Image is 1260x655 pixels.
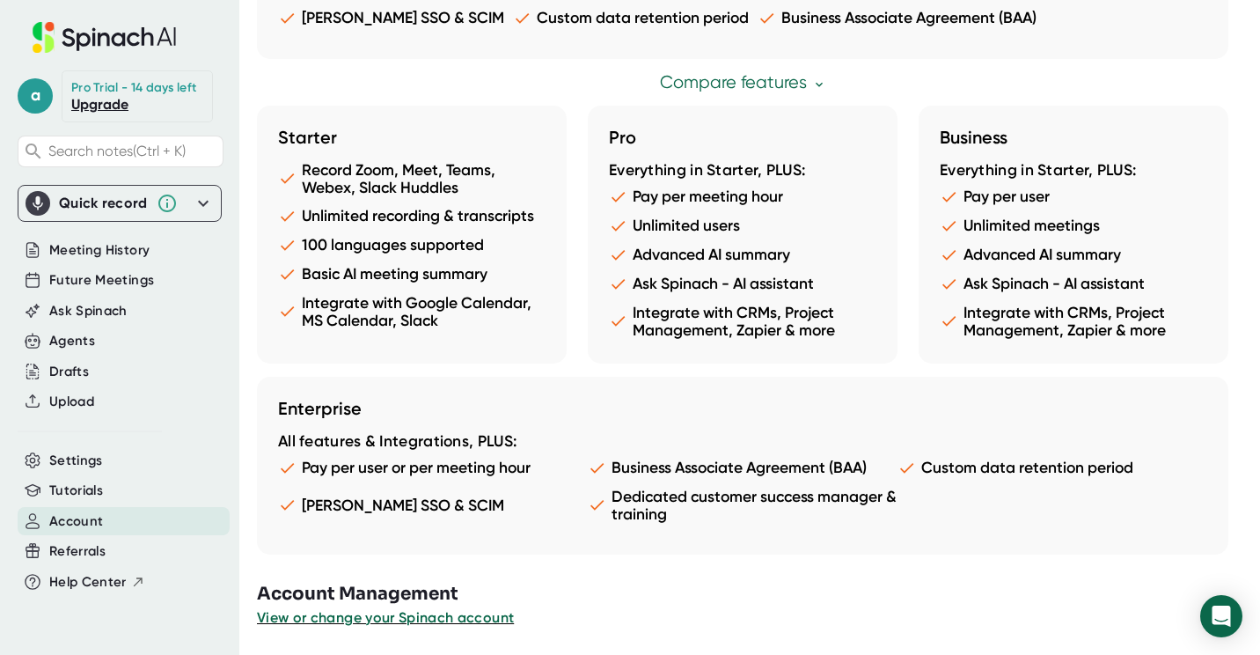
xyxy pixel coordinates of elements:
[660,72,826,92] a: Compare features
[49,270,154,291] button: Future Meetings
[49,392,94,412] button: Upload
[278,9,504,27] li: [PERSON_NAME] SSO & SCIM
[49,572,127,592] span: Help Center
[588,459,897,477] li: Business Associate Agreement (BAA)
[49,362,89,382] button: Drafts
[49,301,128,321] button: Ask Spinach
[59,195,148,212] div: Quick record
[278,207,546,225] li: Unlimited recording & transcripts
[1200,595,1242,637] div: Open Intercom Messenger
[588,488,897,523] li: Dedicated customer success manager & training
[940,127,1207,148] h3: Business
[609,127,876,148] h3: Pro
[257,607,514,629] button: View or change your Spinach account
[49,541,106,562] button: Referrals
[278,161,546,196] li: Record Zoom, Meet, Teams, Webex, Slack Huddles
[609,304,876,339] li: Integrate with CRMs, Project Management, Zapier & more
[18,78,53,114] span: a
[940,161,1207,180] div: Everything in Starter, PLUS:
[609,217,876,235] li: Unlimited users
[278,127,546,148] h3: Starter
[940,304,1207,339] li: Integrate with CRMs, Project Management, Zapier & more
[278,236,546,254] li: 100 languages supported
[513,9,749,27] li: Custom data retention period
[897,459,1207,477] li: Custom data retention period
[278,432,1207,452] div: All features & Integrations, PLUS:
[71,80,196,96] div: Pro Trial - 14 days left
[609,188,876,206] li: Pay per meeting hour
[940,217,1207,235] li: Unlimited meetings
[940,188,1207,206] li: Pay per user
[278,398,1207,419] h3: Enterprise
[278,294,546,329] li: Integrate with Google Calendar, MS Calendar, Slack
[48,143,186,159] span: Search notes (Ctrl + K)
[609,161,876,180] div: Everything in Starter, PLUS:
[257,609,514,626] span: View or change your Spinach account
[26,186,214,221] div: Quick record
[609,246,876,264] li: Advanced AI summary
[49,240,150,261] button: Meeting History
[278,488,588,523] li: [PERSON_NAME] SSO & SCIM
[257,581,1260,607] h3: Account Management
[49,572,145,592] button: Help Center
[49,481,103,501] button: Tutorials
[49,451,103,471] button: Settings
[940,275,1207,293] li: Ask Spinach - AI assistant
[940,246,1207,264] li: Advanced AI summary
[49,331,95,351] button: Agents
[758,9,1037,27] li: Business Associate Agreement (BAA)
[71,96,128,113] a: Upgrade
[49,511,103,532] button: Account
[278,265,546,283] li: Basic AI meeting summary
[609,275,876,293] li: Ask Spinach - AI assistant
[278,459,588,477] li: Pay per user or per meeting hour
